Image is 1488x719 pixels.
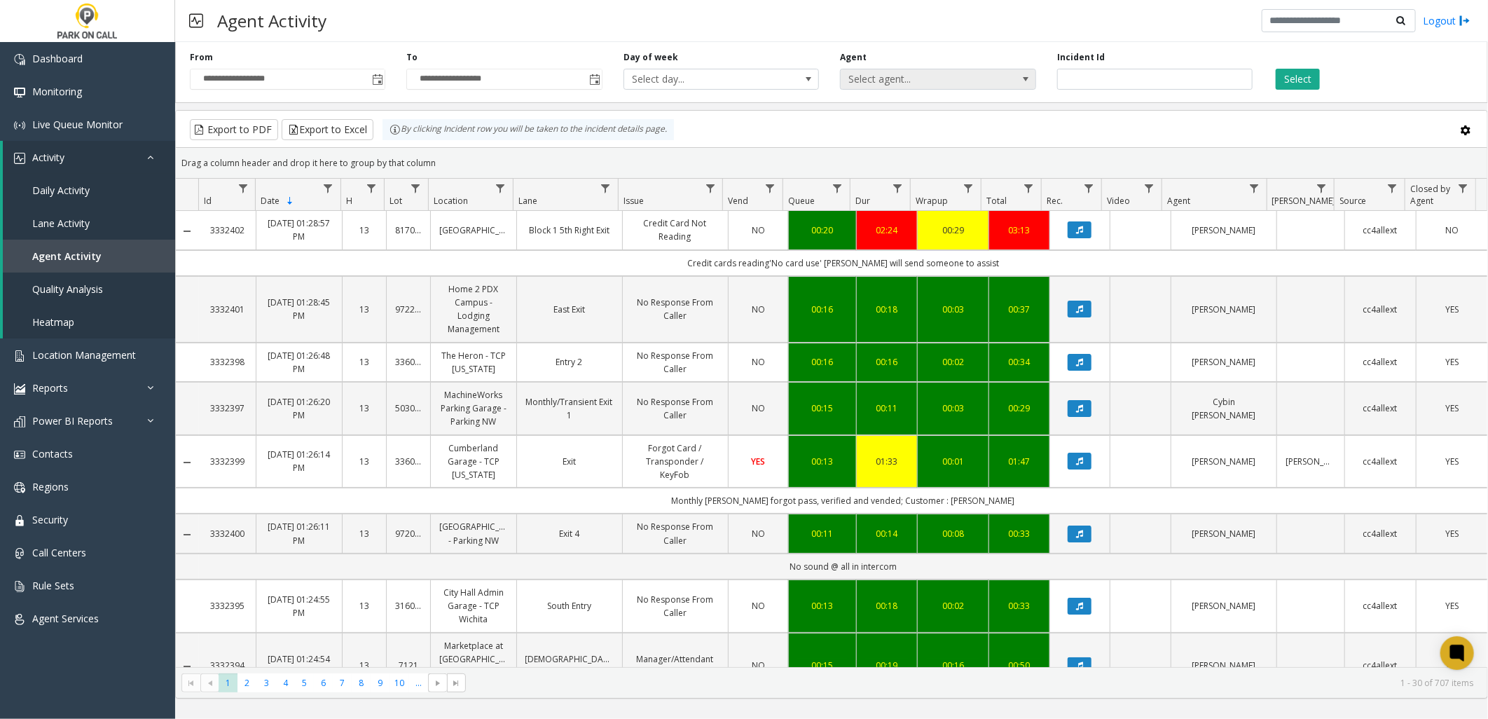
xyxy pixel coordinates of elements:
a: Agent Filter Menu [1245,179,1264,198]
a: 00:33 [998,527,1041,540]
a: H Filter Menu [362,179,381,198]
span: NO [752,224,765,236]
a: Id Filter Menu [233,179,252,198]
a: 00:16 [797,303,848,316]
a: MachineWorks Parking Garage - Parking NW [439,388,507,429]
a: [PERSON_NAME] [1180,303,1268,316]
a: YES [1425,659,1479,672]
span: Page 6 [314,673,333,692]
a: 3332400 [207,527,248,540]
a: NO [737,599,780,612]
a: [PERSON_NAME] [1180,527,1268,540]
img: pageIcon [189,4,203,38]
a: East Exit [525,303,614,316]
a: Source Filter Menu [1383,179,1402,198]
span: Quality Analysis [32,282,103,296]
span: Select agent... [841,69,996,89]
a: 00:13 [797,599,848,612]
a: 3332398 [207,355,248,369]
div: 01:47 [998,455,1041,468]
a: cc4allext [1353,527,1407,540]
a: 316001 [395,599,422,612]
a: 02:24 [865,224,909,237]
span: Contacts [32,447,73,460]
a: NO [737,402,780,415]
span: Activity [32,151,64,164]
span: YES [1445,303,1459,315]
div: By clicking Incident row you will be taken to the incident details page. [383,119,674,140]
span: Rule Sets [32,579,74,592]
a: cc4allext [1353,355,1407,369]
a: 00:18 [865,599,909,612]
a: [DATE] 01:28:45 PM [265,296,333,322]
a: cc4allext [1353,599,1407,612]
a: cc4allext [1353,303,1407,316]
button: Export to PDF [190,119,278,140]
span: [PERSON_NAME] [1272,195,1336,207]
td: Monthly [PERSON_NAME] forgot pass, verified and vended; Customer : [PERSON_NAME] [199,488,1487,514]
a: 13 [351,455,378,468]
div: 00:14 [865,527,909,540]
a: 00:15 [797,659,848,672]
a: Cumberland Garage - TCP [US_STATE] [439,441,507,482]
span: Sortable [284,196,296,207]
a: 00:33 [998,599,1041,612]
div: 00:20 [797,224,848,237]
span: Page 9 [371,673,390,692]
a: NO [1425,224,1479,237]
span: Select day... [624,69,780,89]
a: Monthly/Transient Exit 1 [525,395,614,422]
a: [DATE] 01:26:14 PM [265,448,333,474]
div: 00:13 [797,455,848,468]
a: 00:16 [865,355,909,369]
a: 00:11 [865,402,909,415]
span: Go to the last page [447,673,466,693]
img: 'icon' [14,54,25,65]
span: Closed by Agent [1410,183,1450,207]
span: Location [434,195,468,207]
a: 13 [351,224,378,237]
span: Reports [32,381,68,395]
a: 00:02 [926,599,980,612]
div: 00:29 [998,402,1041,415]
span: Dur [856,195,871,207]
a: [GEOGRAPHIC_DATA] [439,224,507,237]
div: 03:13 [998,224,1041,237]
a: YES [1425,599,1479,612]
img: 'icon' [14,416,25,427]
span: Lot [390,195,402,207]
a: 01:33 [865,455,909,468]
span: NO [752,303,765,315]
label: From [190,51,213,64]
label: To [406,51,418,64]
a: [PERSON_NAME] [1180,455,1268,468]
span: Issue [624,195,644,207]
span: Source [1339,195,1367,207]
a: Home 2 PDX Campus - Lodging Management [439,282,507,336]
a: No Response From Caller [631,296,719,322]
a: 3332402 [207,224,248,237]
a: 336020 [395,355,422,369]
span: Agent Activity [32,249,102,263]
a: Rec. Filter Menu [1080,179,1098,198]
a: Collapse Details [176,661,199,672]
span: Heatmap [32,315,74,329]
span: H [346,195,352,207]
span: Lane Activity [32,217,90,230]
span: Monitoring [32,85,82,98]
a: Logout [1423,13,1470,28]
a: [DATE] 01:26:11 PM [265,520,333,547]
a: Exit 4 [525,527,614,540]
span: Vend [729,195,749,207]
span: Go to the next page [428,673,447,693]
span: Date [261,195,280,207]
a: 817001 [395,224,422,237]
a: Vend Filter Menu [761,179,780,198]
a: Queue Filter Menu [828,179,847,198]
img: 'icon' [14,350,25,362]
span: YES [1445,402,1459,414]
a: cc4allext [1353,659,1407,672]
kendo-pager-info: 1 - 30 of 707 items [474,677,1473,689]
a: Total Filter Menu [1019,179,1038,198]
